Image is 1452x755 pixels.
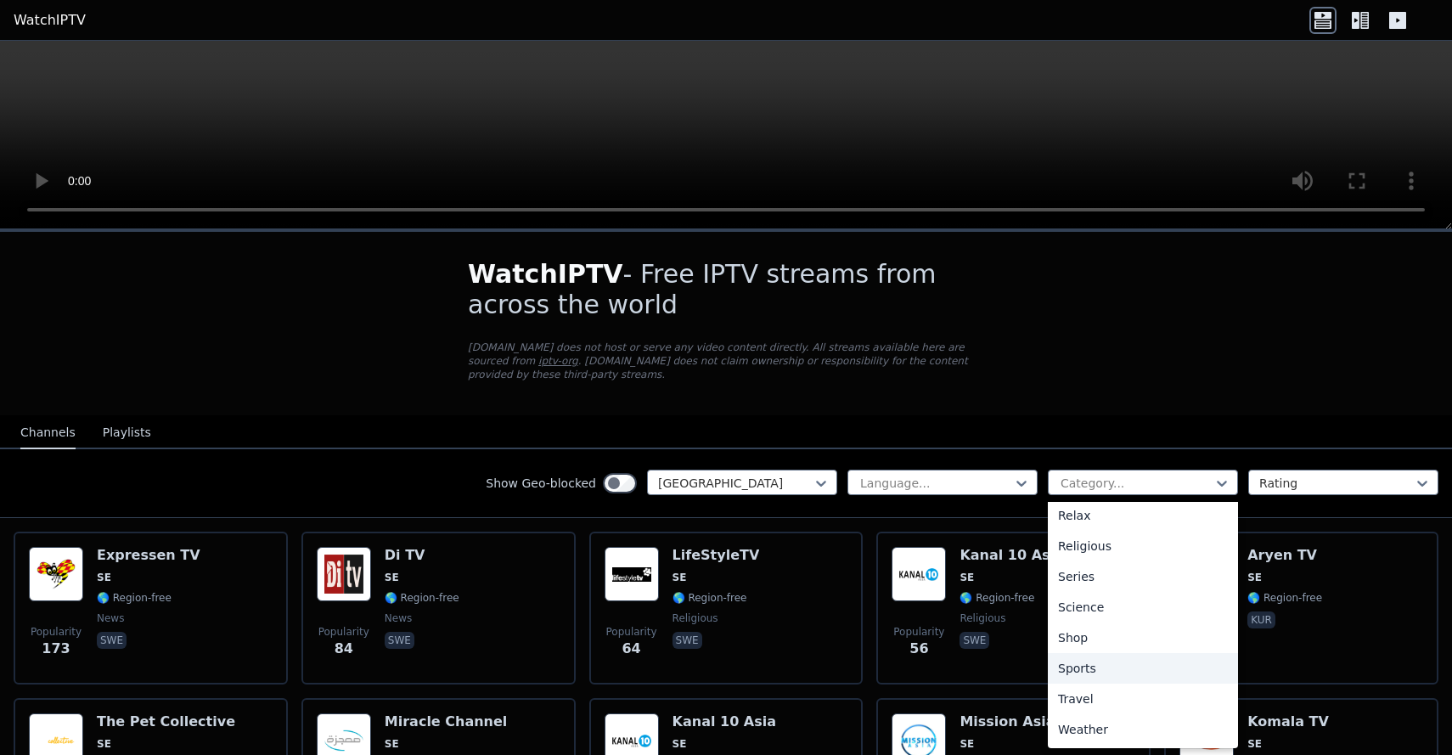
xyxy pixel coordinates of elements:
[606,625,657,639] span: Popularity
[385,591,459,605] span: 🌎 Region-free
[385,632,414,649] p: swe
[1048,714,1238,745] div: Weather
[29,547,83,601] img: Expressen TV
[960,713,1055,730] h6: Mission Asia
[97,547,200,564] h6: Expressen TV
[385,611,412,625] span: news
[673,547,760,564] h6: LifeStyleTV
[103,417,151,449] button: Playlists
[1247,591,1322,605] span: 🌎 Region-free
[97,591,172,605] span: 🌎 Region-free
[486,475,596,492] label: Show Geo-blocked
[318,625,369,639] span: Popularity
[42,639,70,659] span: 173
[31,625,82,639] span: Popularity
[909,639,928,659] span: 56
[1048,653,1238,684] div: Sports
[97,611,124,625] span: news
[97,632,127,649] p: swe
[1247,611,1275,628] p: kur
[1048,684,1238,714] div: Travel
[97,737,111,751] span: SE
[960,737,974,751] span: SE
[1048,561,1238,592] div: Series
[673,611,718,625] span: religious
[960,571,974,584] span: SE
[893,625,944,639] span: Popularity
[673,632,702,649] p: swe
[892,547,946,601] img: Kanal 10 Asia
[385,571,399,584] span: SE
[622,639,640,659] span: 64
[960,547,1063,564] h6: Kanal 10 Asia
[605,547,659,601] img: LifeStyleTV
[468,259,623,289] span: WatchIPTV
[468,341,984,381] p: [DOMAIN_NAME] does not host or serve any video content directly. All streams available here are s...
[335,639,353,659] span: 84
[14,10,86,31] a: WatchIPTV
[97,571,111,584] span: SE
[960,591,1034,605] span: 🌎 Region-free
[538,355,578,367] a: iptv-org
[673,737,687,751] span: SE
[673,571,687,584] span: SE
[1247,571,1262,584] span: SE
[960,632,989,649] p: swe
[385,547,459,564] h6: Di TV
[20,417,76,449] button: Channels
[960,611,1005,625] span: religious
[1247,547,1322,564] h6: Aryen TV
[97,713,235,730] h6: The Pet Collective
[1247,713,1329,730] h6: Komala TV
[673,713,776,730] h6: Kanal 10 Asia
[673,591,747,605] span: 🌎 Region-free
[468,259,984,320] h1: - Free IPTV streams from across the world
[1048,623,1238,653] div: Shop
[385,737,399,751] span: SE
[1048,592,1238,623] div: Science
[317,547,371,601] img: Di TV
[1048,500,1238,531] div: Relax
[385,713,508,730] h6: Miracle Channel
[1048,531,1238,561] div: Religious
[1247,737,1262,751] span: SE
